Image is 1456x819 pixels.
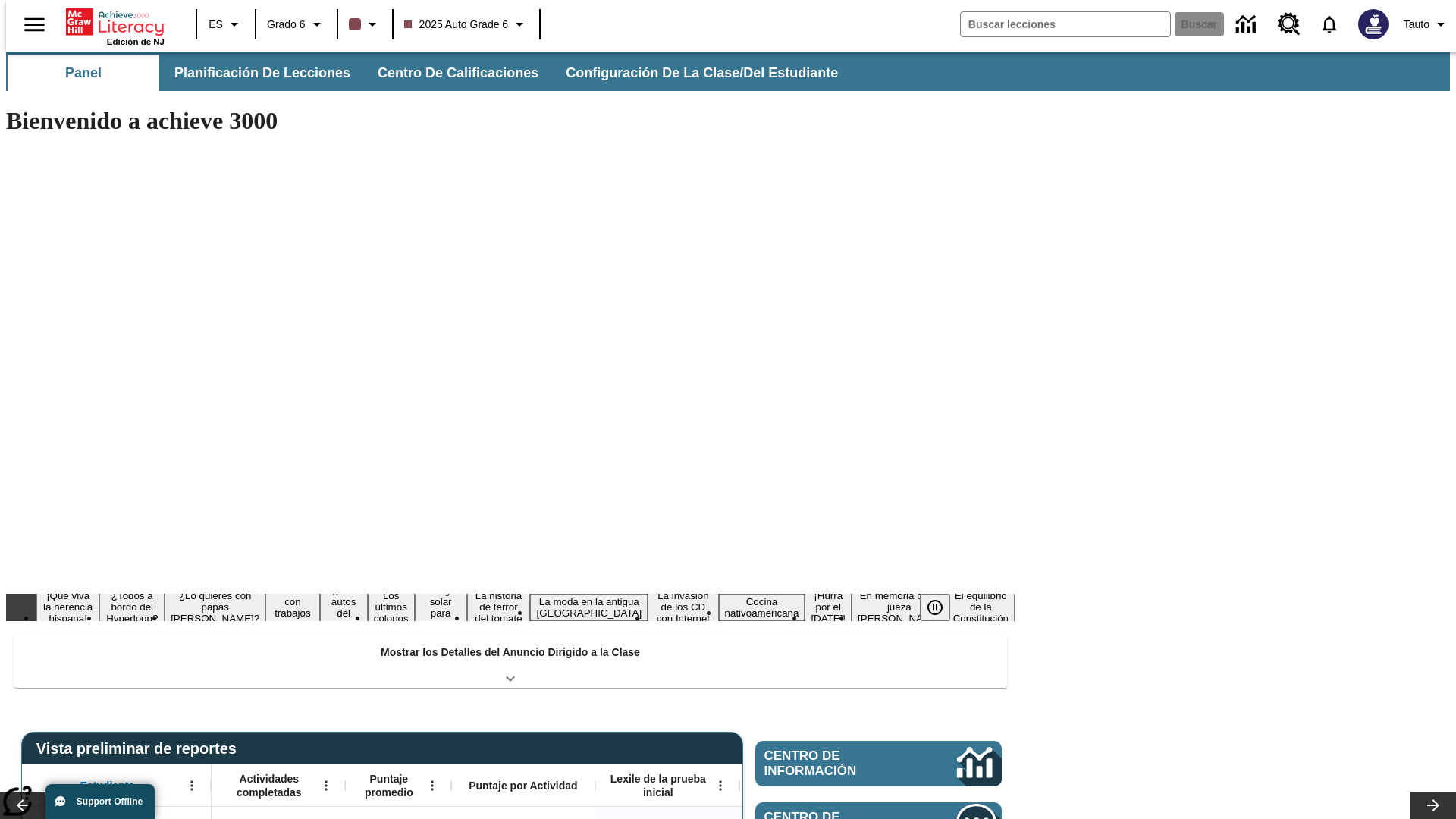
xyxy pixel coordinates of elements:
span: Panel [65,64,102,82]
span: Tauto [1404,17,1429,33]
h1: Bienvenido a achieve 3000 [6,107,1015,135]
button: Diapositiva 10 La invasión de los CD con Internet [648,588,718,626]
button: Carrusel de lecciones, seguir [1410,792,1456,819]
div: Subbarra de navegación [6,55,852,91]
button: Diapositiva 1 ¡Que viva la herencia hispana! [36,588,99,626]
button: Panel [8,55,159,91]
button: Diapositiva 4 Niños con trabajos sucios [265,582,319,632]
a: Centro de información [1227,4,1269,45]
img: Avatar [1358,9,1389,39]
button: Abrir menú [709,774,732,797]
button: Diapositiva 3 ¿Lo quieres con papas fritas? [165,588,265,626]
span: Centro de información [764,748,906,779]
div: Portada [66,5,165,46]
p: Mostrar los Detalles del Anuncio Dirigido a la Clase [381,645,640,661]
button: Abrir menú [180,774,203,797]
button: Escoja un nuevo avatar [1349,5,1398,44]
span: Actividades completadas [219,772,319,799]
span: Grado 6 [267,17,306,33]
span: Configuración de la clase/del estudiante [566,64,838,82]
span: Planificación de lecciones [174,64,350,82]
span: Vista preliminar de reportes [36,740,244,758]
button: Centro de calificaciones [366,55,551,91]
button: Planificación de lecciones [162,55,362,91]
button: Diapositiva 14 El equilibrio de la Constitución [947,588,1015,626]
div: Mostrar los Detalles del Anuncio Dirigido a la Clase [14,635,1007,688]
button: Abrir menú [315,774,337,797]
span: Edición de NJ [107,37,165,46]
button: Grado: Grado 6, Elige un grado [261,11,332,38]
button: Support Offline [45,784,155,819]
span: 2025 Auto Grade 6 [404,17,509,33]
span: Puntaje promedio [353,772,425,799]
span: Centro de calificaciones [378,64,538,82]
span: Estudiante [80,779,135,792]
span: Lexile de la prueba inicial [603,772,714,799]
button: Diapositiva 9 La moda en la antigua Roma [530,594,648,621]
button: Abrir el menú lateral [12,2,57,47]
button: El color de la clase es café oscuro. Cambiar el color de la clase. [343,11,388,38]
button: Diapositiva 13 En memoria de la jueza O'Connor [852,588,947,626]
button: Pausar [920,594,950,621]
a: Centro de recursos, Se abrirá en una pestaña nueva. [1269,4,1310,45]
button: Diapositiva 6 Los últimos colonos [368,588,415,626]
a: Notificaciones [1310,5,1349,44]
button: Diapositiva 2 ¿Todos a bordo del Hyperloop? [99,588,165,626]
button: Configuración de la clase/del estudiante [554,55,850,91]
button: Diapositiva 8 La historia de terror del tomate [467,588,531,626]
button: Diapositiva 7 Energía solar para todos [415,582,467,632]
button: Lenguaje: ES, Selecciona un idioma [202,11,250,38]
span: Support Offline [77,796,143,807]
button: Diapositiva 12 ¡Hurra por el Día de la Constitución! [805,588,852,626]
span: Puntaje por Actividad [469,779,577,792]
button: Diapositiva 5 ¿Los autos del futuro? [320,582,368,632]
input: Buscar campo [961,12,1170,36]
button: Clase: 2025 Auto Grade 6, Selecciona una clase [398,11,535,38]
button: Diapositiva 11 Cocina nativoamericana [719,594,805,621]
a: Centro de información [755,741,1002,786]
a: Portada [66,7,165,37]
button: Abrir menú [421,774,444,797]
span: ES [209,17,223,33]
button: Perfil/Configuración [1398,11,1456,38]
div: Subbarra de navegación [6,52,1450,91]
div: Pausar [920,594,965,621]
